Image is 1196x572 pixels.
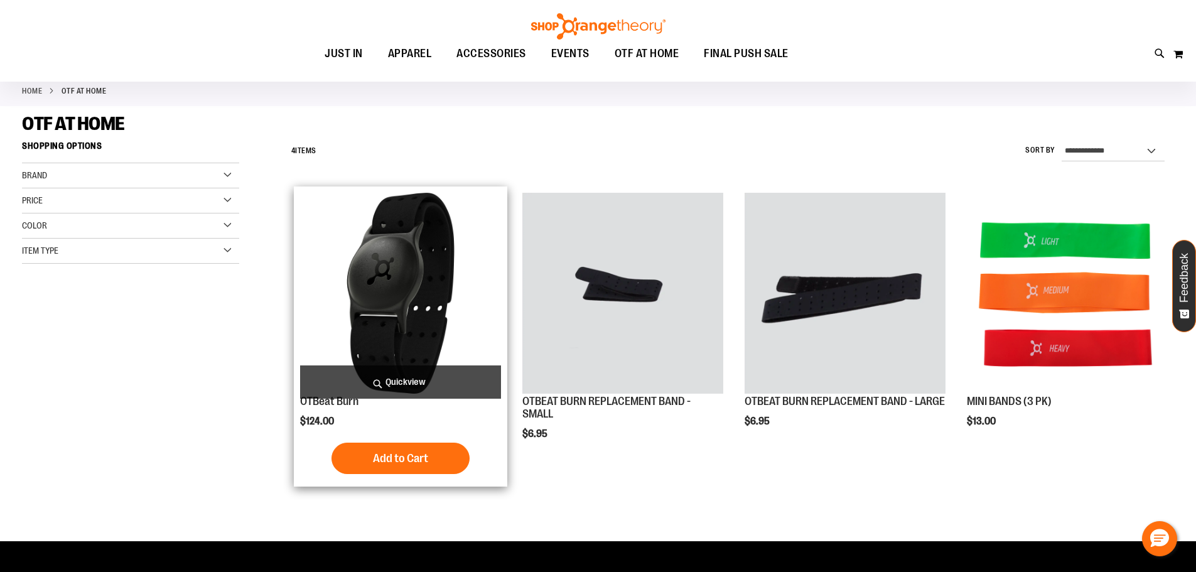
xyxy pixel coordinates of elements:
button: Feedback - Show survey [1172,240,1196,332]
a: Home [22,85,42,97]
a: JUST IN [312,40,375,68]
button: Hello, have a question? Let’s chat. [1142,521,1177,556]
label: Sort By [1025,145,1055,156]
span: Add to Cart [373,451,428,465]
div: product [516,186,730,471]
a: OTBEAT BURN REPLACEMENT BAND - SMALL [522,193,723,396]
div: product [961,186,1174,459]
img: OTBEAT BURN REPLACEMENT BAND - LARGE [745,193,945,394]
a: APPAREL [375,40,444,68]
span: OTF AT HOME [615,40,679,68]
span: $124.00 [300,416,336,427]
a: Main view of OTBeat Burn 6.0-C [300,193,501,396]
strong: OTF AT HOME [62,85,107,97]
a: EVENTS [539,40,602,68]
strong: Shopping Options [22,135,239,163]
span: ACCESSORIES [456,40,526,68]
span: OTF AT HOME [22,113,125,134]
span: Item Type [22,246,58,256]
span: FINAL PUSH SALE [704,40,789,68]
img: Main view of OTBeat Burn 6.0-C [300,193,501,394]
a: OTBEAT BURN REPLACEMENT BAND - LARGE [745,395,945,407]
a: FINAL PUSH SALE [691,40,801,68]
span: 4 [291,146,296,155]
span: Price [22,195,43,205]
a: MINI BANDS (3 PK) [967,193,1168,396]
span: APPAREL [388,40,432,68]
a: OTBEAT BURN REPLACEMENT BAND - SMALL [522,395,691,420]
a: MINI BANDS (3 PK) [967,395,1052,407]
span: $6.95 [745,416,772,427]
img: Shop Orangetheory [529,13,667,40]
img: MINI BANDS (3 PK) [967,193,1168,394]
a: OTF AT HOME [602,40,692,68]
span: EVENTS [551,40,590,68]
a: Quickview [300,365,501,399]
span: Color [22,220,47,230]
a: OTBeat Burn [300,395,358,407]
span: $13.00 [967,416,998,427]
span: Brand [22,170,47,180]
h2: Items [291,141,316,161]
div: product [294,186,507,487]
img: OTBEAT BURN REPLACEMENT BAND - SMALL [522,193,723,394]
span: $6.95 [522,428,549,440]
a: ACCESSORIES [444,40,539,68]
span: JUST IN [325,40,363,68]
a: OTBEAT BURN REPLACEMENT BAND - LARGE [745,193,945,396]
span: Feedback [1178,253,1190,303]
div: product [738,186,952,459]
button: Add to Cart [331,443,470,474]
